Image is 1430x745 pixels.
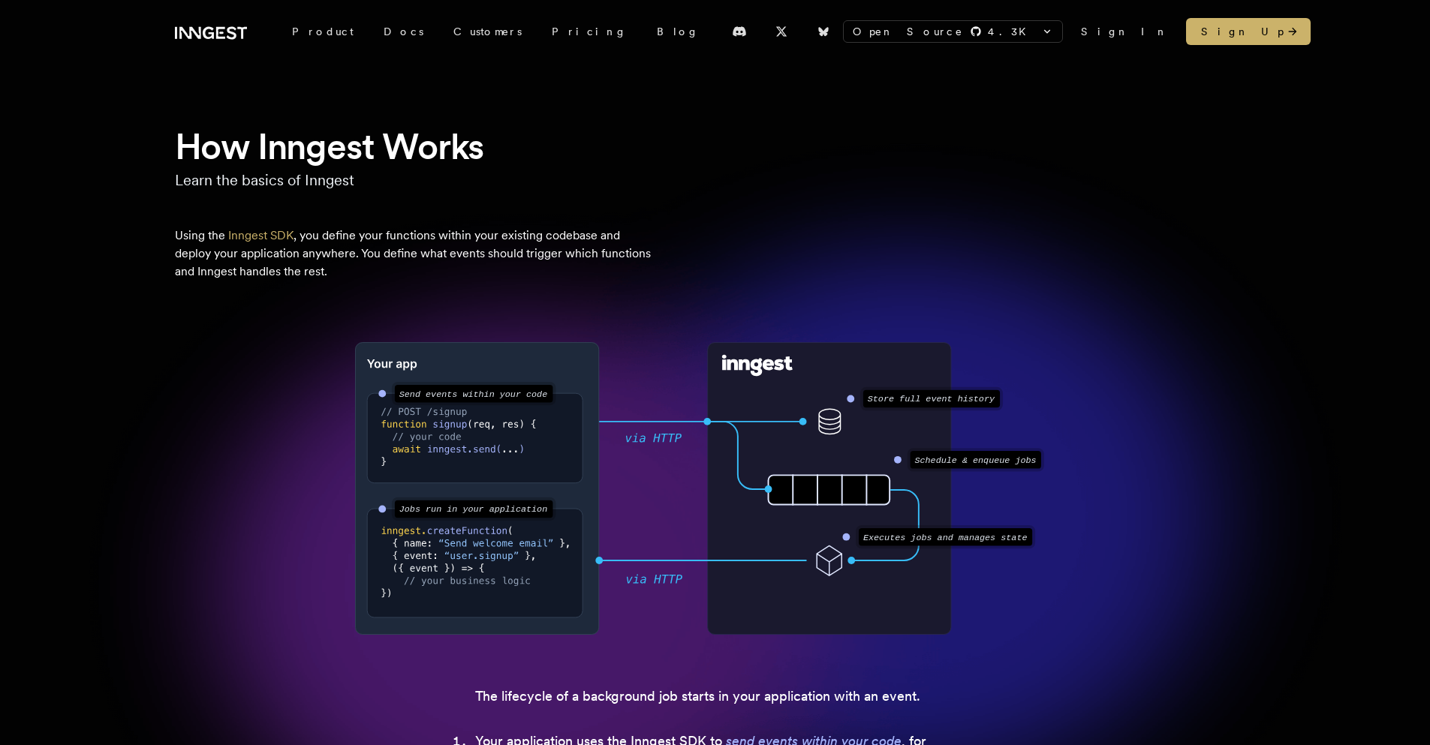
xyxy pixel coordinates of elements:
span: 4.3 K [988,24,1035,39]
text: Send events within your code [399,389,546,400]
h1: How Inngest Works [175,123,1256,170]
a: Sign Up [1186,18,1311,45]
p: The lifecycle of a background job starts in your application with an event. [475,686,956,707]
span: Open Source [853,24,964,39]
a: Pricing [537,18,642,45]
a: Docs [369,18,438,45]
text: Jobs run in your application [399,505,546,515]
a: Customers [438,18,537,45]
text: Schedule & enqueue jobs [914,455,1036,466]
div: Product [277,18,369,45]
a: Blog [642,18,714,45]
a: Bluesky [807,20,840,44]
a: Discord [723,20,756,44]
a: Sign In [1081,24,1168,39]
a: X [765,20,798,44]
text: Executes jobs and manages state [863,533,1027,543]
p: Learn the basics of Inngest [175,170,1256,191]
p: Using the , you define your functions within your existing codebase and deploy your application a... [175,227,655,281]
text: Store full event history [867,395,995,405]
a: Inngest SDK [228,228,294,242]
